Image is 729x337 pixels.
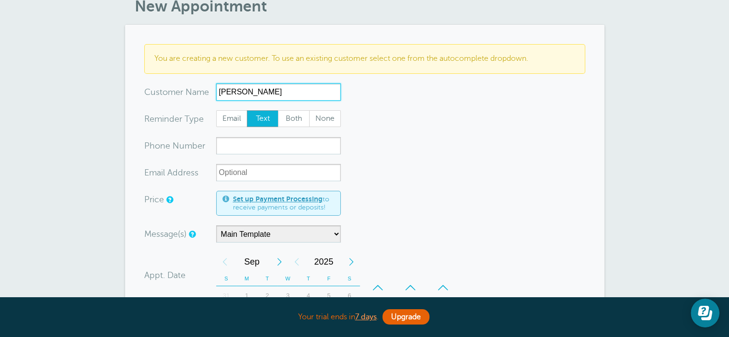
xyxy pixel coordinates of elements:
[144,83,216,101] div: ame
[278,286,298,305] div: 3
[382,309,429,325] a: Upgrade
[216,286,237,305] div: 31
[216,164,341,181] input: Optional
[216,286,237,305] div: Sunday, August 31
[217,111,247,127] span: Email
[298,271,319,286] th: T
[154,54,575,63] p: You are creating a new customer. To use an existing customer select one from the autocomplete dro...
[257,271,278,286] th: T
[339,271,360,286] th: S
[144,168,161,177] span: Ema
[319,271,339,286] th: F
[144,137,216,154] div: mber
[161,168,183,177] span: il Add
[278,110,310,128] label: Both
[144,141,160,150] span: Pho
[319,286,339,305] div: Friday, September 5
[216,252,233,271] div: Previous Month
[257,286,278,305] div: 2
[319,286,339,305] div: 5
[233,252,271,271] span: September
[343,252,360,271] div: Next Year
[257,286,278,305] div: Tuesday, September 2
[298,286,319,305] div: Thursday, September 4
[233,195,335,212] span: to receive payments or deposits!
[247,110,278,128] label: Text
[144,88,160,96] span: Cus
[144,115,204,123] label: Reminder Type
[310,111,340,127] span: None
[144,271,185,279] label: Appt. Date
[247,111,278,127] span: Text
[288,252,305,271] div: Previous Year
[278,286,298,305] div: Wednesday, September 3
[355,313,377,321] a: 7 days
[298,286,319,305] div: 4
[144,230,186,238] label: Message(s)
[305,252,343,271] span: 2025
[125,307,604,327] div: Your trial ends in .
[166,197,172,203] a: An optional price for the appointment. If you set a price, you can include a payment link in your...
[691,299,719,327] iframe: Resource center
[144,164,216,181] div: ress
[144,195,164,204] label: Price
[236,286,257,305] div: 1
[216,110,248,128] label: Email
[236,286,257,305] div: Monday, September 1
[339,286,360,305] div: Saturday, September 6
[236,271,257,286] th: M
[160,88,192,96] span: tomer N
[189,231,195,237] a: You can create different reminder message templates under the Settings tab.
[233,195,323,203] a: Set up Payment Processing
[216,271,237,286] th: S
[309,110,341,128] label: None
[160,141,185,150] span: ne Nu
[278,111,309,127] span: Both
[271,252,288,271] div: Next Month
[339,286,360,305] div: 6
[278,271,298,286] th: W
